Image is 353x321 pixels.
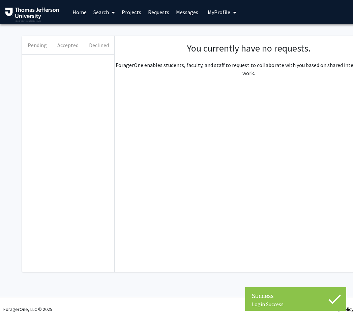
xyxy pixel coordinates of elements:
[145,0,173,24] a: Requests
[5,7,59,22] img: Thomas Jefferson University Logo
[252,291,340,301] div: Success
[3,297,52,321] div: ForagerOne, LLC © 2025
[118,0,145,24] a: Projects
[173,0,202,24] a: Messages
[208,9,230,15] span: My Profile
[90,0,118,24] a: Search
[84,36,114,54] button: Declined
[69,0,90,24] a: Home
[53,36,83,54] button: Accepted
[252,301,340,308] div: Login Success
[22,36,53,54] button: Pending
